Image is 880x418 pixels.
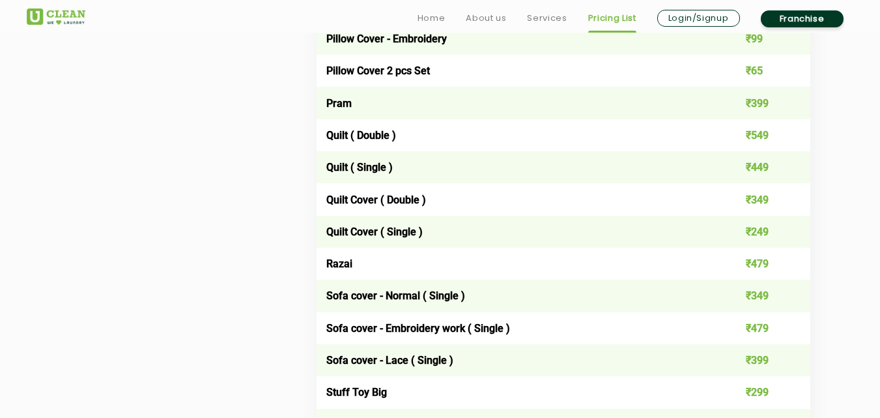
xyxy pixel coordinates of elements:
[711,344,810,376] td: ₹399
[317,216,712,248] td: Quilt Cover ( Single )
[711,183,810,215] td: ₹349
[588,10,636,26] a: Pricing List
[317,376,712,408] td: Stuff Toy Big
[317,55,712,87] td: Pillow Cover 2 pcs Set
[711,280,810,312] td: ₹349
[711,87,810,119] td: ₹399
[418,10,446,26] a: Home
[317,183,712,215] td: Quilt Cover ( Double )
[317,248,712,280] td: Razai
[711,248,810,280] td: ₹479
[711,55,810,87] td: ₹65
[711,23,810,55] td: ₹99
[527,10,567,26] a: Services
[317,119,712,151] td: Quilt ( Double )
[711,151,810,183] td: ₹449
[711,216,810,248] td: ₹249
[317,23,712,55] td: Pillow Cover - Embroidery
[761,10,844,27] a: Franchise
[27,8,85,25] img: UClean Laundry and Dry Cleaning
[711,119,810,151] td: ₹549
[317,344,712,376] td: Sofa cover - Lace ( Single )
[466,10,506,26] a: About us
[711,312,810,344] td: ₹479
[317,280,712,312] td: Sofa cover - Normal ( Single )
[657,10,740,27] a: Login/Signup
[317,151,712,183] td: Quilt ( Single )
[711,376,810,408] td: ₹299
[317,87,712,119] td: Pram
[317,312,712,344] td: Sofa cover - Embroidery work ( Single )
